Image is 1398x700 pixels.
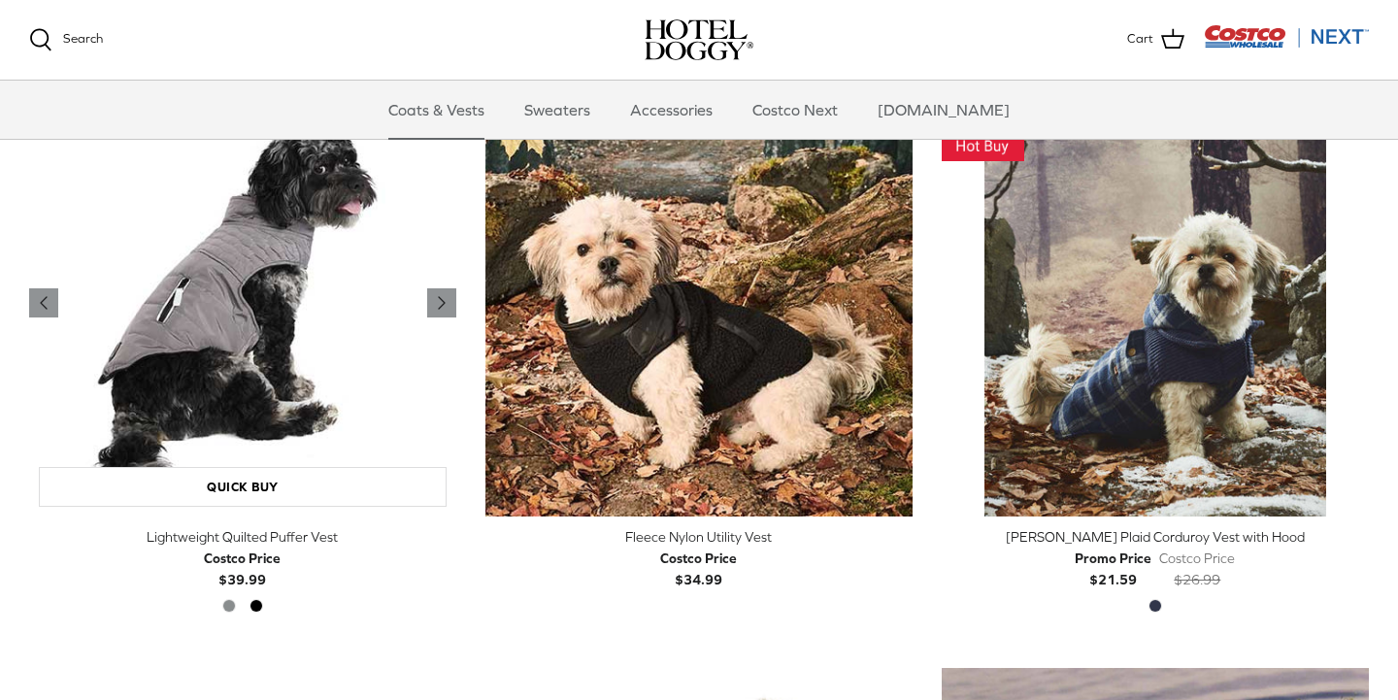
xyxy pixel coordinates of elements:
[485,526,913,548] div: Fleece Nylon Utility Vest
[1204,24,1369,49] img: Costco Next
[427,288,456,317] a: Previous
[660,548,737,587] b: $34.99
[1127,29,1153,50] span: Cart
[29,288,58,317] a: Previous
[942,132,1024,162] img: This Item Is A Hot Buy! Get it While the Deal is Good!
[507,81,608,139] a: Sweaters
[485,526,913,591] a: Fleece Nylon Utility Vest Costco Price$34.99
[204,548,281,587] b: $39.99
[39,467,447,507] a: Quick buy
[1159,548,1235,569] div: Costco Price
[860,81,1027,139] a: [DOMAIN_NAME]
[1204,37,1369,51] a: Visit Costco Next
[645,19,753,60] a: hoteldoggy.com hoteldoggycom
[371,81,502,139] a: Coats & Vests
[485,89,913,517] a: Fleece Nylon Utility Vest
[1075,548,1151,587] b: $21.59
[613,81,730,139] a: Accessories
[735,81,855,139] a: Costco Next
[645,19,753,60] img: hoteldoggycom
[942,526,1369,548] div: [PERSON_NAME] Plaid Corduroy Vest with Hood
[29,526,456,591] a: Lightweight Quilted Puffer Vest Costco Price$39.99
[942,89,1369,517] a: Melton Plaid Corduroy Vest with Hood
[29,28,103,51] a: Search
[204,548,281,569] div: Costco Price
[1075,548,1151,569] div: Promo Price
[1174,572,1220,587] s: $26.99
[660,548,737,569] div: Costco Price
[29,89,456,517] a: Lightweight Quilted Puffer Vest
[1127,27,1184,52] a: Cart
[29,526,456,548] div: Lightweight Quilted Puffer Vest
[63,31,103,46] span: Search
[942,526,1369,591] a: [PERSON_NAME] Plaid Corduroy Vest with Hood Promo Price$21.59 Costco Price$26.99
